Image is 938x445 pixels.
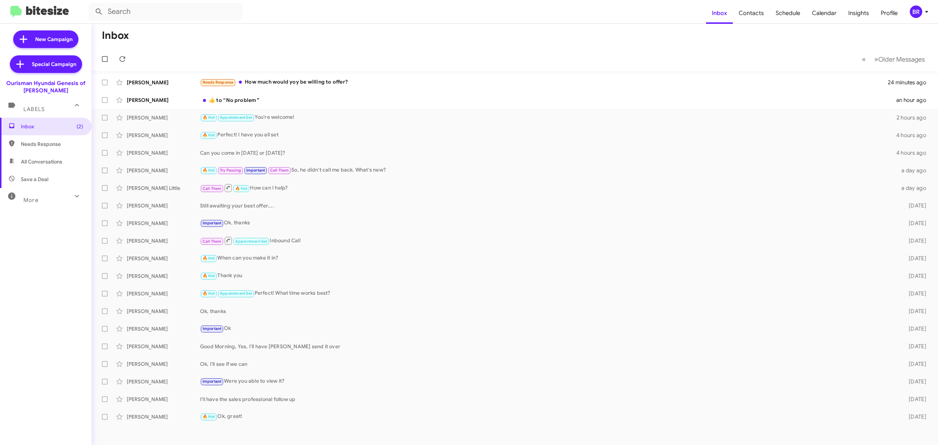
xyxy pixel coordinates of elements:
a: Calendar [806,3,842,24]
span: Call Them [270,168,289,173]
div: Were you able to view it? [200,377,895,386]
span: 🔥 Hot [203,115,215,120]
div: You're welcome! [200,113,895,122]
div: 4 hours ago [895,149,932,157]
div: ​👍​ to “ No problem ” [200,96,895,104]
div: [PERSON_NAME] [127,290,200,297]
span: » [874,55,878,64]
div: Ok, thanks [200,219,895,227]
button: BR [904,5,930,18]
div: [DATE] [895,360,932,368]
div: [PERSON_NAME] [127,396,200,403]
span: Important [203,326,222,331]
span: Try Pausing [220,168,241,173]
button: Next [870,52,929,67]
div: [PERSON_NAME] [127,202,200,209]
div: [DATE] [895,202,932,209]
span: 🔥 Hot [203,256,215,261]
div: [PERSON_NAME] Little [127,184,200,192]
span: Save a Deal [21,176,48,183]
a: New Campaign [13,30,78,48]
div: Ok, I'll see if we can [200,360,895,368]
span: Call Them [203,239,222,244]
span: All Conversations [21,158,62,165]
div: Good Morning, Yes, I'll have [PERSON_NAME] send it over [200,343,895,350]
div: When can you make it in? [200,254,895,262]
div: [DATE] [895,308,932,315]
div: Perfect! What time works best? [200,289,895,298]
div: How much would yoy be willing to offer? [200,78,888,87]
span: Appointment Set [220,291,252,296]
div: So, he didn't call me back. What's new? [200,166,895,174]
div: [PERSON_NAME] [127,114,200,121]
div: Perfect! I have you all set [200,131,895,139]
div: Can you come in [DATE] or [DATE]? [200,149,895,157]
span: Appointment Set [235,239,267,244]
div: [DATE] [895,237,932,244]
span: Inbox [21,123,83,130]
div: [DATE] [895,220,932,227]
span: Important [203,379,222,384]
input: Search [89,3,243,21]
div: Inbound Call [200,236,895,245]
a: Inbox [706,3,733,24]
div: an hour ago [895,96,932,104]
div: 4 hours ago [895,132,932,139]
span: Special Campaign [32,60,76,68]
div: How can I help? [200,183,895,192]
a: Contacts [733,3,770,24]
span: « [862,55,866,64]
span: Needs Response [21,140,83,148]
span: 🔥 Hot [203,133,215,137]
div: [PERSON_NAME] [127,149,200,157]
div: Thank you [200,272,895,280]
div: [DATE] [895,413,932,420]
span: 🔥 Hot [203,273,215,278]
span: 🔥 Hot [203,291,215,296]
span: More [23,197,38,203]
div: [DATE] [895,378,932,385]
span: (2) [77,123,83,130]
nav: Page navigation example [858,52,929,67]
div: [DATE] [895,325,932,332]
div: [PERSON_NAME] [127,343,200,350]
div: Still awaiting your best offer.... [200,202,895,209]
div: [PERSON_NAME] [127,378,200,385]
div: Ok, thanks [200,308,895,315]
div: Ok [200,324,895,333]
span: 🔥 Hot [203,414,215,419]
div: [DATE] [895,290,932,297]
div: [PERSON_NAME] [127,360,200,368]
div: I'll have the sales professional follow up [200,396,895,403]
span: Needs Response [203,80,234,85]
div: a day ago [895,167,932,174]
div: [PERSON_NAME] [127,79,200,86]
div: a day ago [895,184,932,192]
div: BR [910,5,922,18]
a: Insights [842,3,875,24]
span: Labels [23,106,45,113]
div: [PERSON_NAME] [127,308,200,315]
span: Important [203,221,222,225]
a: Special Campaign [10,55,82,73]
span: Call Them [203,186,222,191]
span: 🔥 Hot [203,168,215,173]
div: [PERSON_NAME] [127,96,200,104]
span: 🔥 Hot [235,186,248,191]
div: [PERSON_NAME] [127,167,200,174]
div: [PERSON_NAME] [127,272,200,280]
span: Appointment Set [220,115,252,120]
div: [PERSON_NAME] [127,237,200,244]
a: Schedule [770,3,806,24]
div: 2 hours ago [895,114,932,121]
div: [DATE] [895,343,932,350]
span: New Campaign [35,36,73,43]
div: [DATE] [895,396,932,403]
div: [PERSON_NAME] [127,220,200,227]
span: Important [246,168,265,173]
a: Profile [875,3,904,24]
